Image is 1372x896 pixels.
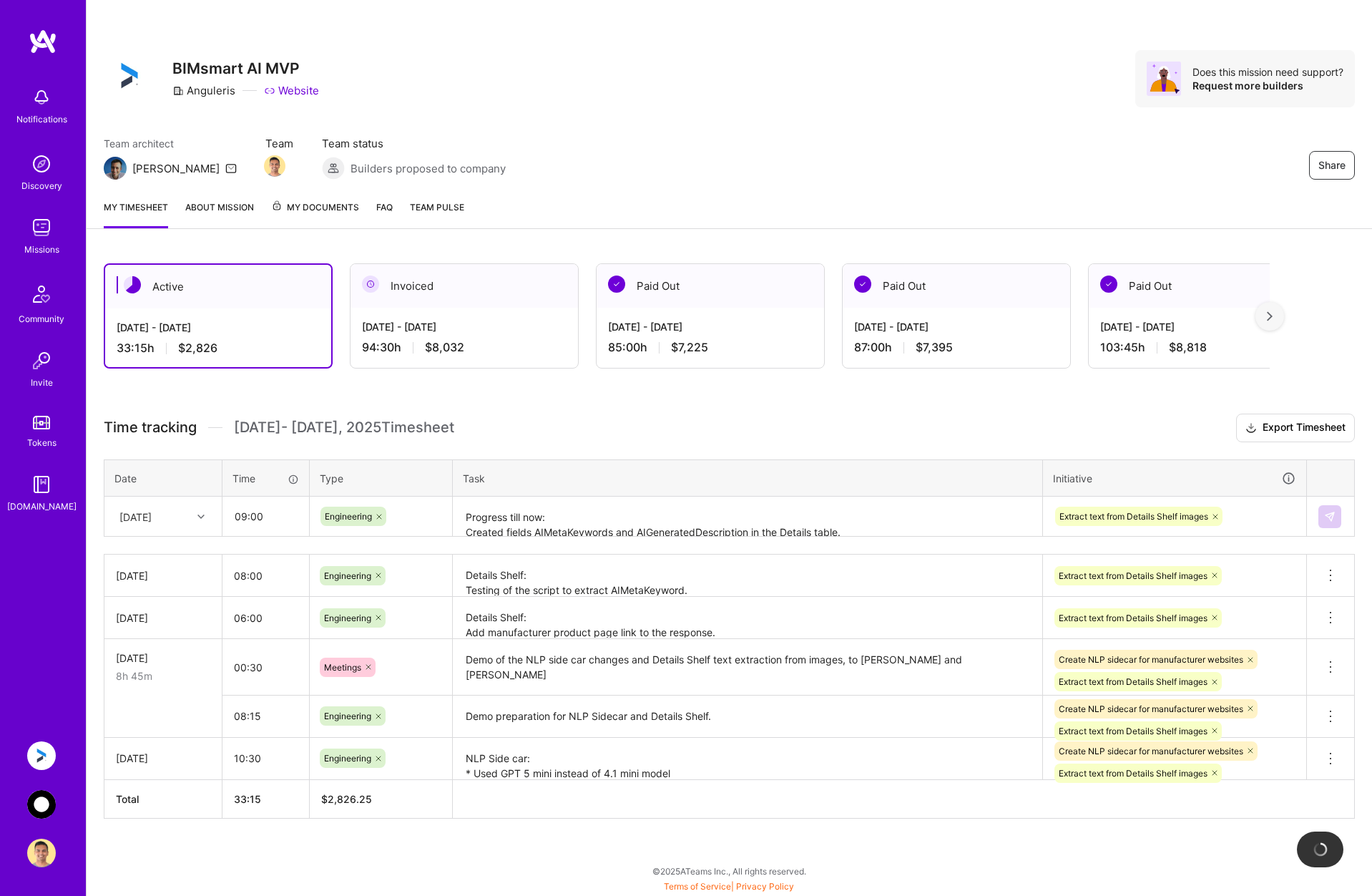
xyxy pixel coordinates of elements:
[265,154,284,178] a: Team Member Avatar
[104,157,127,180] img: Team Architect
[19,311,64,326] div: Community
[608,319,813,334] div: [DATE] - [DATE]
[24,741,59,770] a: Anguleris: BIMsmart AI MVP
[1059,703,1243,714] span: Create NLP sidecar for manufacturer websites
[362,276,379,293] img: Invoiced
[1089,264,1316,308] div: Paid Out
[124,276,141,293] img: Active
[172,85,184,97] i: icon CompanyGray
[362,319,567,334] div: [DATE] - [DATE]
[24,839,59,867] a: User Avatar
[454,697,1041,736] textarea: Demo preparation for NLP Sidecar and Details Shelf. NLP Side car: Show clickable links on the pop...
[264,83,319,98] a: Website
[223,497,308,535] input: HH:MM
[1310,839,1330,860] img: loading
[1147,62,1181,96] img: Avatar
[271,200,359,228] a: My Documents
[24,277,59,311] img: Community
[1100,340,1305,355] div: 103:45 h
[222,779,310,818] th: 33:15
[116,568,210,583] div: [DATE]
[104,200,168,228] a: My timesheet
[271,200,359,215] span: My Documents
[27,213,56,242] img: teamwork
[1318,505,1343,528] div: null
[16,112,67,127] div: Notifications
[597,264,824,308] div: Paid Out
[104,459,222,497] th: Date
[425,340,464,355] span: $8,032
[1053,470,1296,487] div: Initiative
[362,340,567,355] div: 94:30 h
[1059,726,1207,736] span: Extract text from Details Shelf images
[172,83,235,98] div: Anguleris
[916,340,953,355] span: $7,395
[31,375,53,390] div: Invite
[1236,414,1355,442] button: Export Timesheet
[117,341,320,356] div: 33:15 h
[197,513,205,520] i: icon Chevron
[104,779,222,818] th: Total
[1192,79,1343,92] div: Request more builders
[608,340,813,355] div: 85:00 h
[132,161,220,176] div: [PERSON_NAME]
[1267,311,1273,321] img: right
[854,319,1059,334] div: [DATE] - [DATE]
[608,276,625,293] img: Paid Out
[27,150,56,178] img: discovery
[351,264,578,308] div: Invoiced
[454,498,1041,536] textarea: Progress till now: Created fields AIMetaKeywords and AIGeneratedDescription in the Details table....
[1059,570,1207,581] span: Extract text from Details Shelf images
[376,200,393,228] a: FAQ
[1059,768,1207,779] span: Extract text from Details Shelf images
[27,435,57,450] div: Tokens
[1059,511,1208,522] span: Extract text from Details Shelf images
[322,157,345,180] img: Builders proposed to company
[1318,158,1346,172] span: Share
[410,200,464,228] a: Team Pulse
[1059,676,1207,687] span: Extract text from Details Shelf images
[843,264,1070,308] div: Paid Out
[116,610,210,625] div: [DATE]
[664,881,731,892] a: Terms of Service
[671,340,708,355] span: $7,225
[351,161,506,176] span: Builders proposed to company
[104,419,197,437] span: Time tracking
[1100,319,1305,334] div: [DATE] - [DATE]
[222,599,309,637] input: HH:MM
[29,29,57,54] img: logo
[454,598,1041,638] textarea: Details Shelf: Add manufacturer product page link to the response. Add AIMetaKeyword fields to Pr...
[116,668,210,683] div: 8h 45m
[33,416,50,429] img: tokens
[7,499,77,514] div: [DOMAIN_NAME]
[324,662,361,673] span: Meetings
[1059,746,1243,756] span: Create NLP sidecar for manufacturer websites
[324,613,371,623] span: Engineering
[27,741,56,770] img: Anguleris: BIMsmart AI MVP
[86,853,1372,889] div: © 2025 ATeams Inc., All rights reserved.
[453,459,1043,497] th: Task
[454,641,1041,694] textarea: Demo of the NLP side car changes and Details Shelf text extraction from images, to [PERSON_NAME] ...
[1059,654,1243,665] span: Create NLP sidecar for manufacturer websites
[27,470,56,499] img: guide book
[222,557,309,595] input: HH:MM
[325,511,372,522] span: Engineering
[1192,65,1343,79] div: Does this mission need support?
[222,648,309,686] input: HH:MM
[116,751,210,766] div: [DATE]
[1059,613,1207,623] span: Extract text from Details Shelf images
[1100,276,1117,293] img: Paid Out
[119,509,152,524] div: [DATE]
[454,739,1041,779] textarea: NLP Side car: * Used GPT 5 mini instead of 4.1 mini model * Made code changes as per new GPT 5 AP...
[310,459,453,497] th: Type
[24,790,59,819] a: AnyTeam: Team for AI-Powered Sales Platform
[454,556,1041,595] textarea: Details Shelf: Testing of the script to extract AIMetaKeyword. Add field AIGeneratedDescription f...
[24,242,59,257] div: Missions
[324,711,371,721] span: Engineering
[105,265,331,308] div: Active
[116,651,210,666] div: [DATE]
[222,697,309,735] input: HH:MM
[178,341,217,356] span: $2,826
[172,59,319,77] h3: BIMsmart AI MVP
[1324,511,1336,522] img: Submit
